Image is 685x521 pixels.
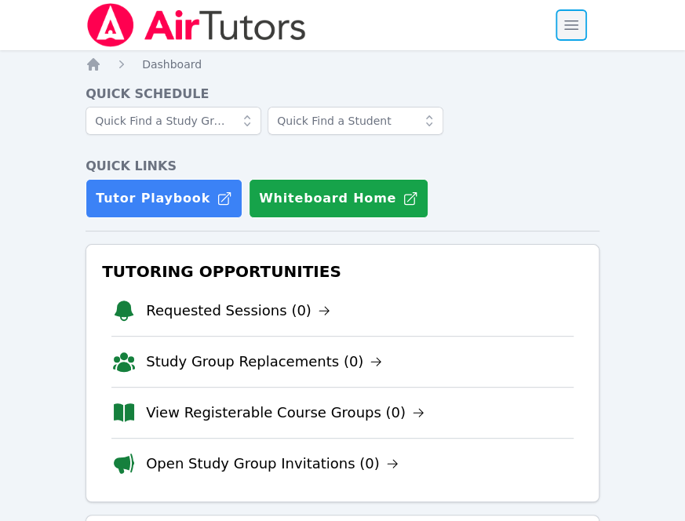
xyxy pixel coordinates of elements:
a: Dashboard [142,56,202,72]
button: Whiteboard Home [249,179,428,218]
a: View Registerable Course Groups (0) [146,402,424,424]
img: Air Tutors [86,3,308,47]
h4: Quick Schedule [86,85,599,104]
a: Study Group Replacements (0) [146,351,382,373]
input: Quick Find a Student [268,107,443,135]
a: Open Study Group Invitations (0) [146,453,399,475]
h3: Tutoring Opportunities [99,257,586,286]
span: Dashboard [142,58,202,71]
nav: Breadcrumb [86,56,599,72]
a: Tutor Playbook [86,179,242,218]
a: Requested Sessions (0) [146,300,330,322]
input: Quick Find a Study Group [86,107,261,135]
h4: Quick Links [86,157,599,176]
